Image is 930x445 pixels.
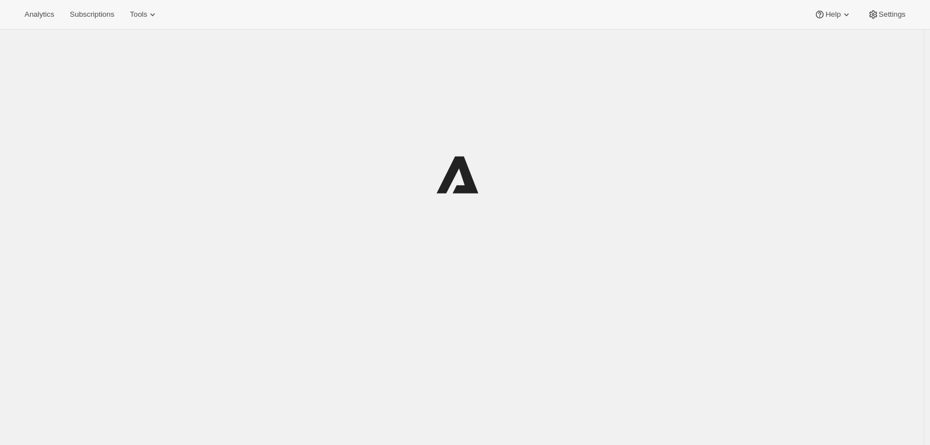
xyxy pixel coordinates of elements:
[130,10,147,19] span: Tools
[825,10,840,19] span: Help
[123,7,165,22] button: Tools
[861,7,912,22] button: Settings
[879,10,905,19] span: Settings
[25,10,54,19] span: Analytics
[18,7,61,22] button: Analytics
[70,10,114,19] span: Subscriptions
[807,7,858,22] button: Help
[63,7,121,22] button: Subscriptions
